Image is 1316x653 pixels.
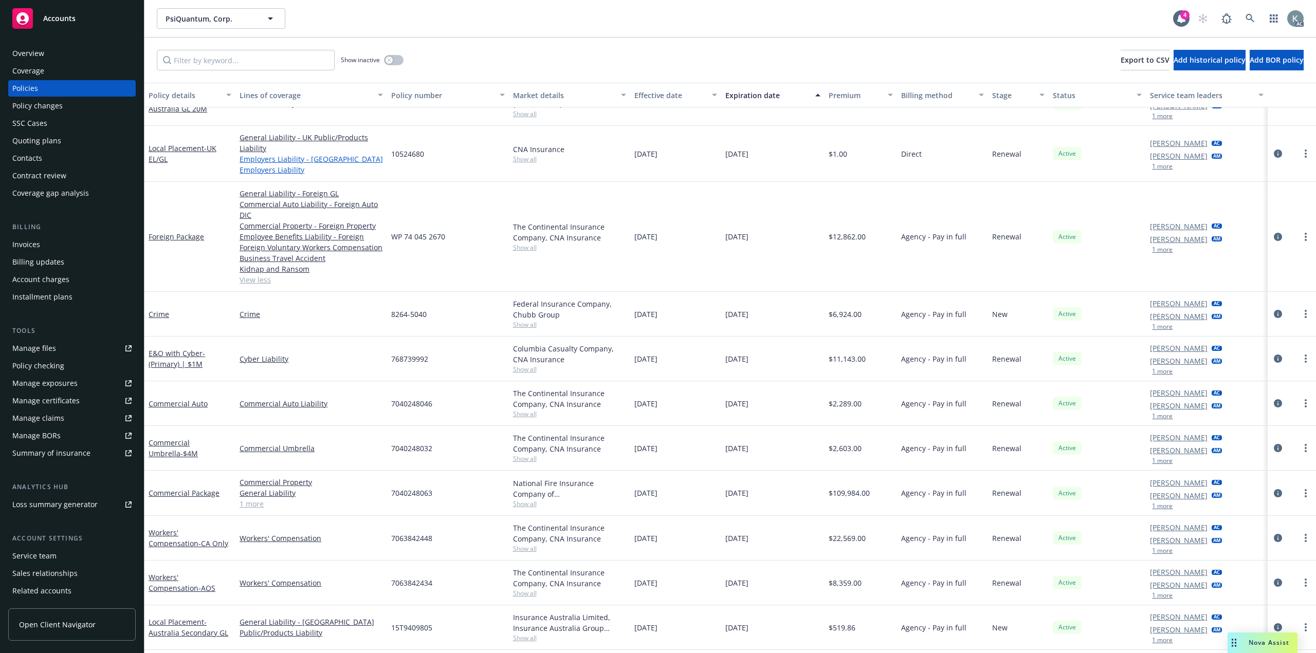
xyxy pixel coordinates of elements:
[8,254,136,270] a: Billing updates
[634,577,657,588] span: [DATE]
[1300,621,1312,633] a: more
[725,398,748,409] span: [DATE]
[8,185,136,201] a: Coverage gap analysis
[1057,232,1077,241] span: Active
[12,150,42,166] div: Contacts
[992,148,1021,159] span: Renewal
[198,583,215,593] span: - AOS
[1300,487,1312,499] a: more
[8,80,136,97] a: Policies
[8,410,136,426] a: Manage claims
[1057,443,1077,453] span: Active
[8,548,136,564] a: Service team
[1272,576,1284,589] a: circleInformation
[634,90,706,101] div: Effective date
[992,309,1008,320] span: New
[1150,221,1208,232] a: [PERSON_NAME]
[1272,308,1284,320] a: circleInformation
[1272,352,1284,365] a: circleInformation
[12,445,90,461] div: Summary of insurance
[240,90,372,101] div: Lines of coverage
[8,150,136,166] a: Contacts
[1300,442,1312,454] a: more
[634,231,657,242] span: [DATE]
[725,231,748,242] span: [DATE]
[8,482,136,492] div: Analytics hub
[8,222,136,232] div: Billing
[149,617,228,638] a: Local Placement
[240,220,383,231] a: Commercial Property - Foreign Property
[8,98,136,114] a: Policy changes
[240,154,383,175] a: Employers Liability - [GEOGRAPHIC_DATA] Employers Liability
[721,83,825,107] button: Expiration date
[12,271,69,288] div: Account charges
[240,274,383,285] a: View less
[8,375,136,391] span: Manage exposures
[992,622,1008,633] span: New
[149,143,216,164] a: Local Placement
[1152,592,1173,599] button: 1 more
[992,231,1021,242] span: Renewal
[149,232,204,241] a: Foreign Package
[149,399,208,408] a: Commercial Auto
[1240,8,1260,29] a: Search
[1150,611,1208,622] a: [PERSON_NAME]
[1150,343,1208,353] a: [PERSON_NAME]
[1150,234,1208,245] a: [PERSON_NAME]
[149,348,205,369] a: E&O with Cyber
[829,398,862,409] span: $2,289.00
[1152,637,1173,643] button: 1 more
[12,565,78,582] div: Sales relationships
[391,398,432,409] span: 7040248046
[725,622,748,633] span: [DATE]
[12,115,47,132] div: SSC Cases
[513,544,626,553] span: Show all
[513,243,626,252] span: Show all
[149,488,220,498] a: Commercial Package
[634,488,657,498] span: [DATE]
[829,148,847,159] span: $1.00
[1300,576,1312,589] a: more
[634,622,657,633] span: [DATE]
[391,231,445,242] span: WP 74 045 2670
[825,83,898,107] button: Premium
[1300,397,1312,409] a: more
[513,589,626,598] span: Show all
[1152,113,1173,119] button: 1 more
[391,577,432,588] span: 7063842434
[901,353,966,364] span: Agency - Pay in full
[1150,298,1208,309] a: [PERSON_NAME]
[240,443,383,454] a: Commercial Umbrella
[630,83,721,107] button: Effective date
[1228,632,1297,653] button: Nova Assist
[513,433,626,454] div: The Continental Insurance Company, CNA Insurance
[387,83,508,107] button: Policy number
[1057,489,1077,498] span: Active
[1150,387,1208,398] a: [PERSON_NAME]
[235,83,387,107] button: Lines of coverage
[1150,151,1208,161] a: [PERSON_NAME]
[829,443,862,454] span: $2,603.00
[992,353,1021,364] span: Renewal
[901,488,966,498] span: Agency - Pay in full
[829,533,866,544] span: $22,569.00
[12,340,56,357] div: Manage files
[829,353,866,364] span: $11,143.00
[1150,445,1208,456] a: [PERSON_NAME]
[240,398,383,409] a: Commercial Auto Liability
[901,622,966,633] span: Agency - Pay in full
[1272,442,1284,454] a: circleInformation
[240,533,383,544] a: Workers' Compensation
[1216,8,1237,29] a: Report a Bug
[240,132,383,154] a: General Liability - UK Public/Products Liability
[8,115,136,132] a: SSC Cases
[157,50,335,70] input: Filter by keyword...
[8,533,136,544] div: Account settings
[513,298,626,320] div: Federal Insurance Company, Chubb Group
[8,358,136,374] a: Policy checking
[634,533,657,544] span: [DATE]
[1180,10,1190,20] div: 4
[513,343,626,365] div: Columbia Casualty Company, CNA Insurance
[12,375,78,391] div: Manage exposures
[1150,400,1208,411] a: [PERSON_NAME]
